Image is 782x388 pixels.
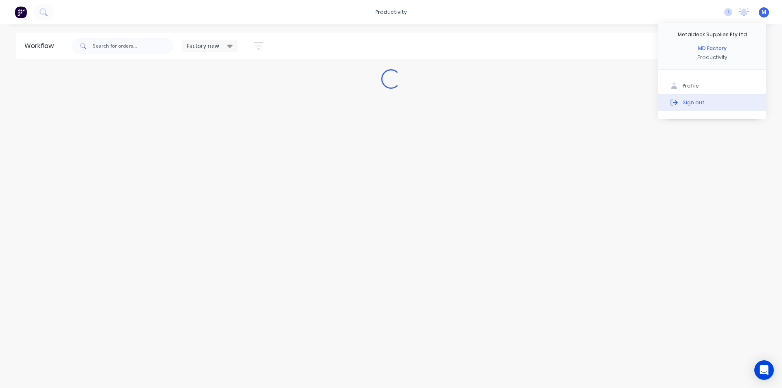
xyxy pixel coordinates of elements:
[187,42,219,50] span: Factory new
[15,6,27,18] img: Factory
[698,45,727,52] div: MD Factory
[683,99,705,106] div: Sign out
[678,31,747,38] div: Metaldeck Supplies Pty Ltd
[371,6,411,18] div: productivity
[658,78,766,94] button: Profile
[658,94,766,110] button: Sign out
[754,360,774,380] div: Open Intercom Messenger
[93,38,174,54] input: Search for orders...
[697,54,727,61] div: Productivity
[683,82,699,90] div: Profile
[762,9,766,16] span: M
[24,41,58,51] div: Workflow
